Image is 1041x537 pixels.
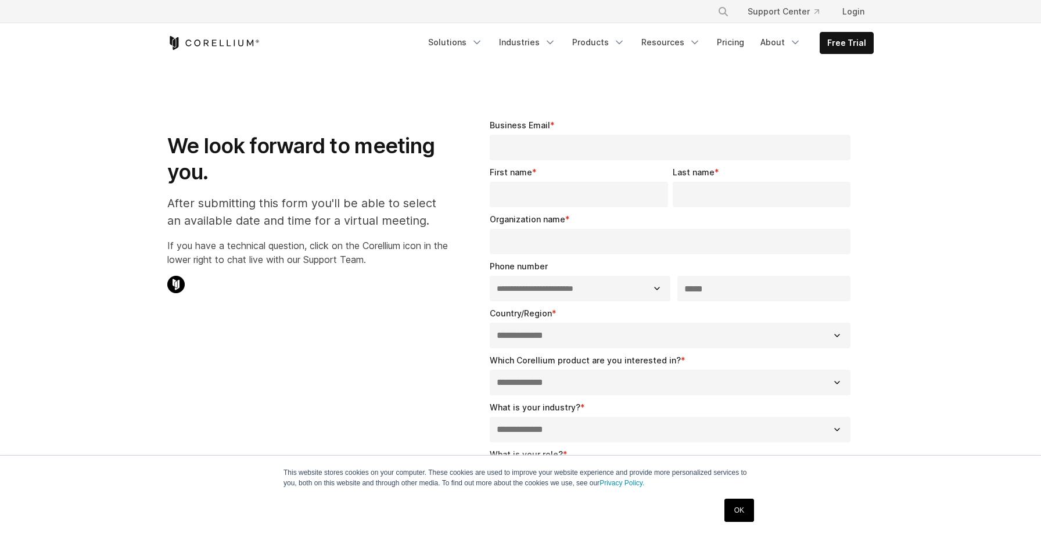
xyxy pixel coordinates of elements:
[167,194,448,229] p: After submitting this form you'll be able to select an available date and time for a virtual meet...
[724,499,754,522] a: OK
[833,1,874,22] a: Login
[421,32,490,53] a: Solutions
[167,276,185,293] img: Corellium Chat Icon
[490,308,552,318] span: Country/Region
[713,1,734,22] button: Search
[710,32,751,53] a: Pricing
[820,33,873,53] a: Free Trial
[490,449,563,459] span: What is your role?
[753,32,808,53] a: About
[490,167,532,177] span: First name
[167,239,448,266] p: If you have a technical question, click on the Corellium icon in the lower right to chat live wit...
[490,120,550,130] span: Business Email
[167,36,260,50] a: Corellium Home
[565,32,632,53] a: Products
[167,133,448,185] h1: We look forward to meeting you.
[738,1,828,22] a: Support Center
[703,1,874,22] div: Navigation Menu
[600,479,644,487] a: Privacy Policy.
[634,32,708,53] a: Resources
[490,214,565,224] span: Organization name
[283,467,758,488] p: This website stores cookies on your computer. These cookies are used to improve your website expe...
[673,167,715,177] span: Last name
[490,402,580,412] span: What is your industry?
[490,261,548,271] span: Phone number
[421,32,874,54] div: Navigation Menu
[490,355,681,365] span: Which Corellium product are you interested in?
[492,32,563,53] a: Industries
